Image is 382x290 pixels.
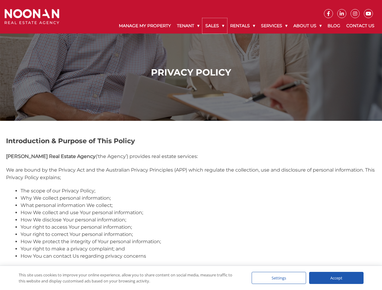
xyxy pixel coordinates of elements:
[325,18,343,34] a: Blog
[202,18,227,34] a: Sales
[116,18,174,34] a: Manage My Property
[21,216,376,224] li: How We disclose Your personal information;
[252,272,306,284] div: Settings
[343,18,377,34] a: Contact Us
[227,18,258,34] a: Rentals
[21,245,376,253] li: Your right to make a privacy complaint; and
[21,253,376,260] li: How You can contact Us regarding privacy concerns
[19,272,240,284] div: This site uses cookies to improve your online experience, allow you to share content on social me...
[258,18,290,34] a: Services
[6,137,376,145] h2: Introduction & Purpose of This Policy
[309,272,364,284] div: Accept
[290,18,325,34] a: About Us
[21,202,376,209] li: What personal information We collect;
[6,166,376,181] p: We are bound by the Privacy Act and the Australian Privacy Principles (APP) which regulate the co...
[6,153,96,159] strong: [PERSON_NAME] Real Estate Agency
[21,187,376,195] li: The scope of our Privacy Policy;
[21,231,376,238] li: Your right to correct Your personal information;
[21,209,376,216] li: How We collect and use Your personal information;
[21,224,376,231] li: Your right to access Your personal information;
[21,195,376,202] li: Why We collect personal information;
[21,238,376,245] li: How We protect the integrity of Your personal information;
[6,67,376,78] h1: Privacy Policy
[6,153,376,160] p: (‘the Agency’) provides real estate services:
[5,9,59,24] img: Noonan Real Estate Agency
[174,18,202,34] a: Tenant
